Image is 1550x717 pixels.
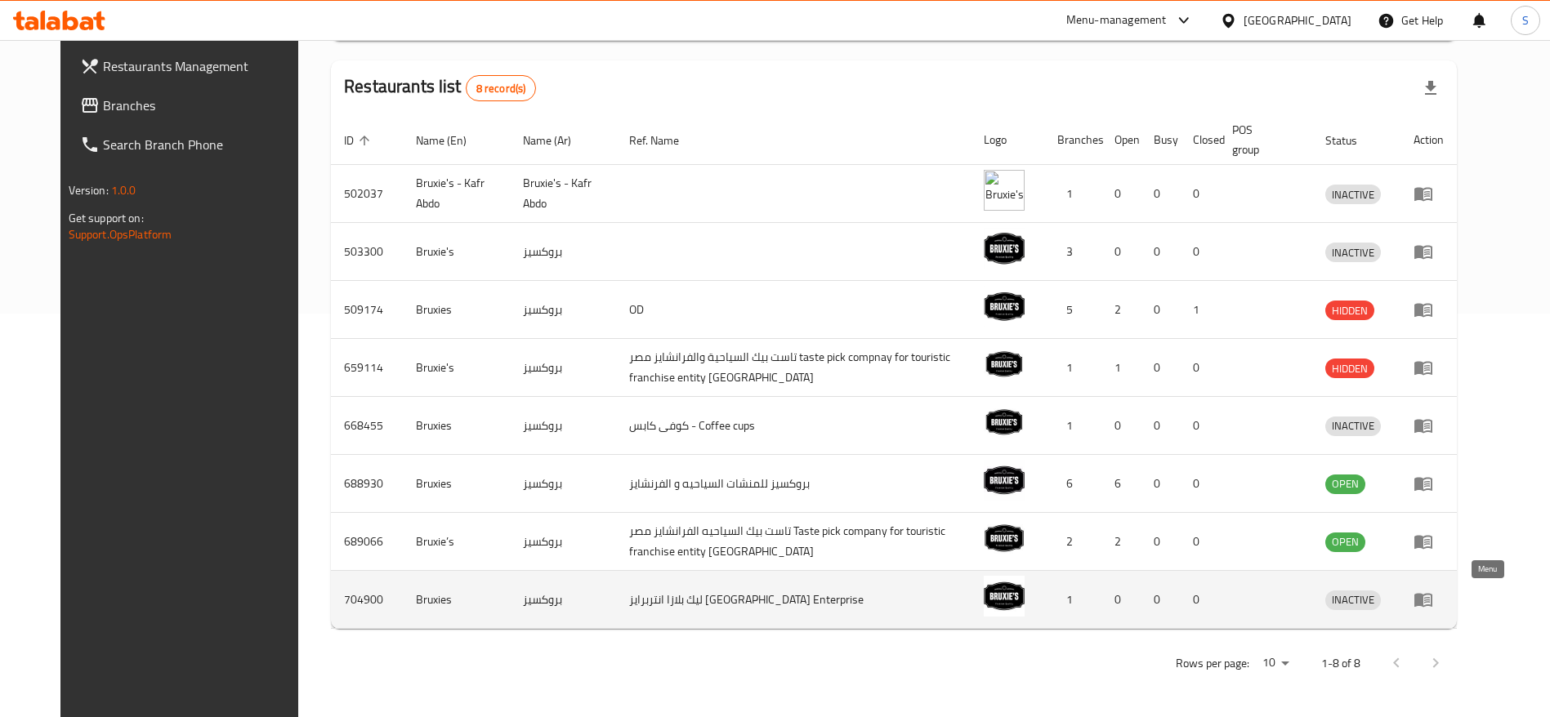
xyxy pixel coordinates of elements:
td: 0 [1141,339,1180,397]
span: Get support on: [69,207,144,229]
span: 8 record(s) [467,81,536,96]
td: 0 [1141,281,1180,339]
td: بروكسيز [510,223,617,281]
div: Export file [1411,69,1450,108]
img: Bruxie's [984,344,1025,385]
td: 0 [1101,397,1141,455]
div: INACTIVE [1325,590,1381,610]
span: Branches [103,96,306,115]
div: Menu [1414,300,1444,319]
span: S [1522,11,1529,29]
span: POS group [1232,120,1293,159]
span: 1.0.0 [111,180,136,201]
td: بروكسيز [510,513,617,571]
span: INACTIVE [1325,416,1381,435]
div: Menu [1414,474,1444,493]
img: Bruxies [984,286,1025,327]
a: Restaurants Management [67,47,319,86]
td: Bruxie's [403,339,510,397]
th: Open [1101,115,1141,165]
td: Bruxie's - Kafr Abdo [403,165,510,223]
td: ليك بلازا انتربرايز [GEOGRAPHIC_DATA] Enterprise [616,571,971,629]
a: Branches [67,86,319,125]
td: 503300 [331,223,403,281]
td: 502037 [331,165,403,223]
p: 1-8 of 8 [1321,653,1360,674]
span: INACTIVE [1325,590,1381,609]
td: 668455 [331,397,403,455]
img: Bruxie's - Kafr Abdo [984,170,1025,211]
td: كوفى كابس - Coffee cups [616,397,971,455]
td: 1 [1101,339,1141,397]
div: Menu [1414,242,1444,261]
td: Bruxie’s [403,513,510,571]
span: INACTIVE [1325,185,1381,204]
td: 0 [1141,397,1180,455]
th: Logo [971,115,1044,165]
div: Menu-management [1066,11,1167,30]
img: Bruxie's [984,228,1025,269]
span: HIDDEN [1325,301,1374,320]
td: بروكسيز [510,281,617,339]
img: Bruxies [984,460,1025,501]
td: 1 [1044,397,1101,455]
td: 3 [1044,223,1101,281]
span: OPEN [1325,532,1365,551]
td: 0 [1101,571,1141,629]
span: INACTIVE [1325,243,1381,262]
td: 688930 [331,455,403,513]
div: OPEN [1325,532,1365,552]
span: OPEN [1325,474,1365,493]
div: Rows per page: [1256,651,1295,675]
td: 1 [1044,165,1101,223]
td: 704900 [331,571,403,629]
th: Busy [1141,115,1180,165]
span: Version: [69,180,109,201]
td: Bruxies [403,397,510,455]
td: تاست بيك السياحية والفرانشايز مصر taste pick compnay for touristic franchise entity [GEOGRAPHIC_D... [616,339,971,397]
div: [GEOGRAPHIC_DATA] [1244,11,1351,29]
td: Bruxie's - Kafr Abdo [510,165,617,223]
td: 2 [1101,281,1141,339]
td: 1 [1044,339,1101,397]
td: 5 [1044,281,1101,339]
td: 0 [1141,165,1180,223]
img: Bruxies [984,402,1025,443]
td: 0 [1141,455,1180,513]
td: 0 [1180,397,1219,455]
td: 0 [1180,455,1219,513]
div: Menu [1414,416,1444,435]
span: HIDDEN [1325,359,1374,378]
td: 0 [1180,339,1219,397]
td: 6 [1044,455,1101,513]
td: بروكسيز [510,455,617,513]
td: 6 [1101,455,1141,513]
a: Support.OpsPlatform [69,224,172,245]
div: INACTIVE [1325,416,1381,436]
td: Bruxie's [403,223,510,281]
td: 0 [1141,571,1180,629]
td: بروكسيز [510,397,617,455]
td: Bruxies [403,455,510,513]
td: 1 [1180,281,1219,339]
h2: Restaurants list [344,74,536,101]
p: Rows per page: [1176,653,1249,674]
img: Bruxies [984,576,1025,617]
div: Total records count [466,75,537,101]
th: Closed [1180,115,1219,165]
td: 0 [1180,165,1219,223]
span: Status [1325,131,1378,150]
div: Menu [1414,358,1444,377]
span: Name (Ar) [523,131,592,150]
div: Menu [1414,184,1444,203]
td: 2 [1044,513,1101,571]
td: OD [616,281,971,339]
td: Bruxies [403,281,510,339]
td: بروكسيز [510,571,617,629]
th: Branches [1044,115,1101,165]
td: 0 [1141,513,1180,571]
td: 0 [1180,223,1219,281]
